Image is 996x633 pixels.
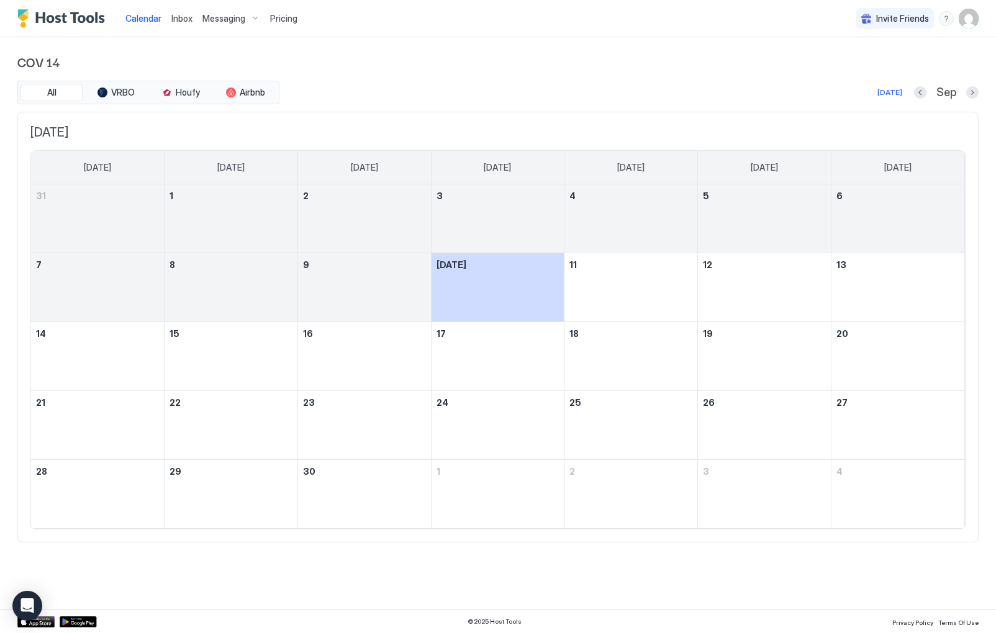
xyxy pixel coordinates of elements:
[111,87,135,98] span: VRBO
[60,616,97,627] div: Google Play Store
[298,460,431,483] a: September 30, 2025
[214,84,276,101] button: Airbnb
[303,397,315,408] span: 23
[36,466,47,477] span: 28
[431,391,564,460] td: September 24, 2025
[698,253,831,322] td: September 12, 2025
[431,253,564,322] td: September 10, 2025
[165,322,297,345] a: September 15, 2025
[698,322,831,391] td: September 19, 2025
[877,87,902,98] div: [DATE]
[836,397,848,408] span: 27
[270,13,297,24] span: Pricing
[125,12,161,25] a: Calendar
[959,9,979,29] div: User profile
[564,184,698,253] td: September 4, 2025
[431,184,564,253] td: September 3, 2025
[836,259,846,270] span: 13
[564,391,697,414] a: September 25, 2025
[938,615,979,628] a: Terms Of Use
[165,253,298,322] td: September 8, 2025
[738,151,790,184] a: Friday
[437,397,448,408] span: 24
[432,184,564,207] a: September 3, 2025
[170,466,181,477] span: 29
[564,253,698,322] td: September 11, 2025
[303,328,313,339] span: 16
[338,151,391,184] a: Tuesday
[31,184,165,253] td: August 31, 2025
[876,85,904,100] button: [DATE]
[176,87,200,98] span: Houfy
[170,259,175,270] span: 8
[165,391,298,460] td: September 22, 2025
[698,391,831,414] a: September 26, 2025
[831,391,964,460] td: September 27, 2025
[298,184,431,207] a: September 2, 2025
[914,86,926,99] button: Previous month
[831,391,964,414] a: September 27, 2025
[564,460,698,529] td: October 2, 2025
[437,259,466,270] span: [DATE]
[240,87,265,98] span: Airbnb
[351,162,378,173] span: [DATE]
[298,253,431,276] a: September 9, 2025
[569,259,577,270] span: 11
[437,328,446,339] span: 17
[698,253,831,276] a: September 12, 2025
[12,591,42,621] div: Open Intercom Messenger
[165,253,297,276] a: September 8, 2025
[564,391,698,460] td: September 25, 2025
[165,322,298,391] td: September 15, 2025
[36,397,45,408] span: 21
[303,191,309,201] span: 2
[884,162,912,173] span: [DATE]
[872,151,924,184] a: Saturday
[892,619,933,626] span: Privacy Policy
[20,84,83,101] button: All
[431,322,564,391] td: September 17, 2025
[432,460,564,483] a: October 1, 2025
[703,466,709,477] span: 3
[165,391,297,414] a: September 22, 2025
[892,615,933,628] a: Privacy Policy
[31,322,164,345] a: September 14, 2025
[936,86,956,100] span: Sep
[698,460,831,529] td: October 3, 2025
[468,617,522,626] span: © 2025 Host Tools
[36,259,42,270] span: 7
[202,13,245,24] span: Messaging
[17,9,111,28] a: Host Tools Logo
[471,151,523,184] a: Wednesday
[165,460,298,529] td: September 29, 2025
[171,13,192,24] span: Inbox
[31,460,164,483] a: September 28, 2025
[703,191,709,201] span: 5
[170,191,173,201] span: 1
[165,184,297,207] a: September 1, 2025
[431,460,564,529] td: October 1, 2025
[298,322,431,345] a: September 16, 2025
[31,322,165,391] td: September 14, 2025
[876,13,929,24] span: Invite Friends
[150,84,212,101] button: Houfy
[17,616,55,627] a: App Store
[564,322,697,345] a: September 18, 2025
[564,253,697,276] a: September 11, 2025
[698,322,831,345] a: September 19, 2025
[170,328,179,339] span: 15
[831,253,964,276] a: September 13, 2025
[831,460,964,483] a: October 4, 2025
[31,391,165,460] td: September 21, 2025
[698,184,831,253] td: September 5, 2025
[831,184,964,207] a: September 6, 2025
[484,162,511,173] span: [DATE]
[297,253,431,322] td: September 9, 2025
[831,322,964,391] td: September 20, 2025
[31,460,165,529] td: September 28, 2025
[297,460,431,529] td: September 30, 2025
[569,397,581,408] span: 25
[36,191,46,201] span: 31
